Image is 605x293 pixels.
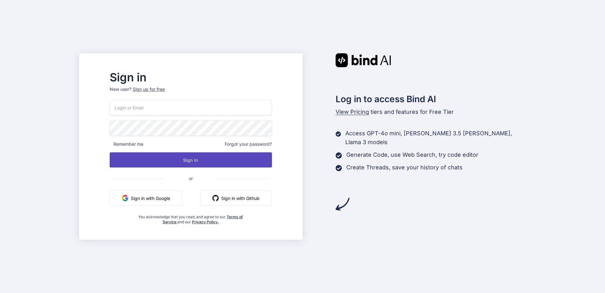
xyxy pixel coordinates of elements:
img: Bind AI logo [336,53,391,67]
img: github [212,195,219,201]
img: arrow [336,197,349,211]
span: View Pricing [336,108,369,115]
span: Forgot your password? [225,141,272,147]
h2: Log in to access Bind AI [336,92,526,106]
a: Privacy Policy. [192,220,219,224]
p: Access GPT-4o mini, [PERSON_NAME] 3.5 [PERSON_NAME], Llama 3 models [345,129,526,147]
input: Login or Email [110,100,272,115]
p: tiers and features for Free Tier [336,108,526,116]
button: Sign in with Google [110,190,182,206]
div: Sign up for free [133,86,165,92]
h2: Sign in [110,72,272,82]
span: or [164,171,218,186]
p: Create Threads, save your history of chats [346,163,463,172]
img: google [122,195,128,201]
p: Generate Code, use Web Search, try code editor [346,150,478,159]
div: You acknowledge that you read, and agree to our and our [137,211,245,225]
a: Terms of Service [163,214,243,224]
p: New user? [110,86,272,100]
button: Sign in with Github [200,190,272,206]
button: Sign In [110,152,272,167]
span: Remember me [110,141,143,147]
